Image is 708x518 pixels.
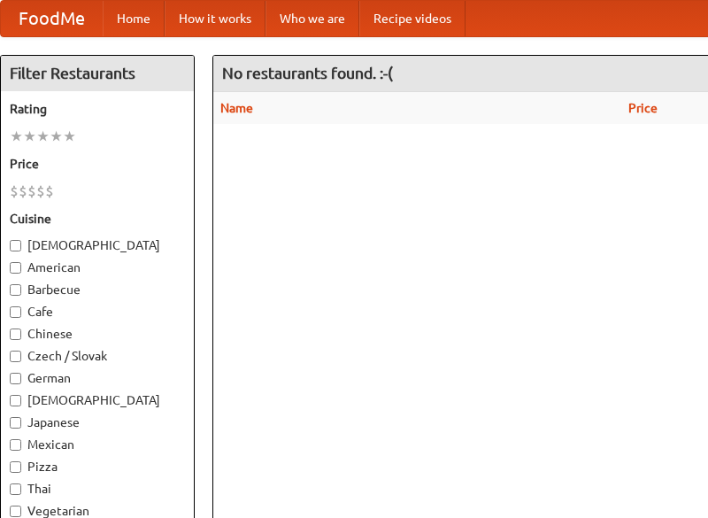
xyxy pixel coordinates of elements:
h5: Cuisine [10,210,185,228]
label: Czech / Slovak [10,347,185,365]
label: Barbecue [10,281,185,298]
a: Name [220,101,253,115]
h5: Rating [10,100,185,118]
li: ★ [23,127,36,146]
a: Recipe videos [359,1,466,36]
label: Mexican [10,436,185,453]
h5: Price [10,155,185,173]
li: $ [19,182,27,201]
li: ★ [50,127,63,146]
input: Pizza [10,461,21,473]
label: [DEMOGRAPHIC_DATA] [10,391,185,409]
li: $ [45,182,54,201]
label: American [10,259,185,276]
input: Barbecue [10,284,21,296]
input: Vegetarian [10,506,21,517]
input: Chinese [10,329,21,340]
li: $ [10,182,19,201]
li: ★ [10,127,23,146]
label: Cafe [10,303,185,321]
label: Japanese [10,414,185,431]
input: Japanese [10,417,21,429]
input: Mexican [10,439,21,451]
input: [DEMOGRAPHIC_DATA] [10,395,21,406]
a: How it works [165,1,265,36]
label: German [10,369,185,387]
a: Who we are [265,1,359,36]
li: ★ [63,127,76,146]
input: German [10,373,21,384]
a: Home [103,1,165,36]
a: Price [628,101,658,115]
label: Chinese [10,325,185,343]
label: Thai [10,480,185,498]
li: ★ [36,127,50,146]
input: Thai [10,483,21,495]
ng-pluralize: No restaurants found. :-( [222,65,393,81]
label: [DEMOGRAPHIC_DATA] [10,236,185,254]
a: FoodMe [1,1,103,36]
li: $ [27,182,36,201]
li: $ [36,182,45,201]
input: [DEMOGRAPHIC_DATA] [10,240,21,251]
input: Czech / Slovak [10,351,21,362]
input: Cafe [10,306,21,318]
h4: Filter Restaurants [1,56,194,91]
input: American [10,262,21,274]
label: Pizza [10,458,185,475]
